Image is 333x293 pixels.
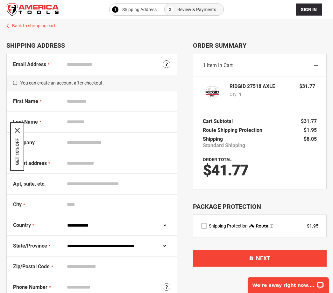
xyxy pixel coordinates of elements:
span: Last Name [13,119,38,125]
svg: close icon [15,128,20,133]
span: Next [256,255,270,262]
strong: RIDGID 27518 AXLE [230,84,275,89]
span: Qty [230,92,237,97]
strong: Order Total [203,157,232,162]
button: Sign In [296,3,322,16]
th: Cart Subtotal [203,117,236,126]
span: $31.77 [301,118,317,124]
button: GET 10% OFF [15,138,20,165]
span: Apt, suite, etc. [13,181,46,187]
span: $8.05 [304,136,317,142]
span: State/Province [13,243,47,249]
span: 2 [169,6,171,13]
span: Learn more [270,224,273,228]
div: route shipping protection selector element [201,223,318,229]
img: RIDGID 27518 AXLE [203,83,222,102]
span: Shipping [203,136,223,142]
th: Route Shipping Protection [203,126,266,135]
span: First Name [13,98,38,104]
span: Order Summary [193,42,327,49]
div: $1.95 [307,223,318,229]
span: Email Address [13,61,46,67]
span: You can create an account after checkout. [7,75,177,91]
span: Item in Cart [207,62,233,68]
span: Phone Number [13,284,47,290]
span: Zip/Postal Code [13,263,50,269]
span: Sign In [301,7,317,12]
span: Shipping Address [122,6,157,13]
img: America Tools [6,3,59,16]
span: Standard Shipping [203,142,245,149]
a: store logo [6,3,59,16]
div: Package Protection [193,202,327,211]
span: $41.77 [203,161,248,179]
span: 1 [239,91,241,98]
span: $1.95 [304,127,317,133]
span: 1 [114,6,117,13]
span: City [13,201,22,208]
span: Shipping Protection [209,223,248,228]
button: Next [193,250,327,267]
span: $31.77 [299,83,315,89]
span: Country [13,222,31,228]
span: Street address [13,160,47,166]
span: 1 [203,62,206,68]
div: Shipping Address [6,42,177,49]
iframe: LiveChat chat widget [244,273,333,293]
button: Close [15,128,20,133]
span: Review & Payments [177,6,216,13]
